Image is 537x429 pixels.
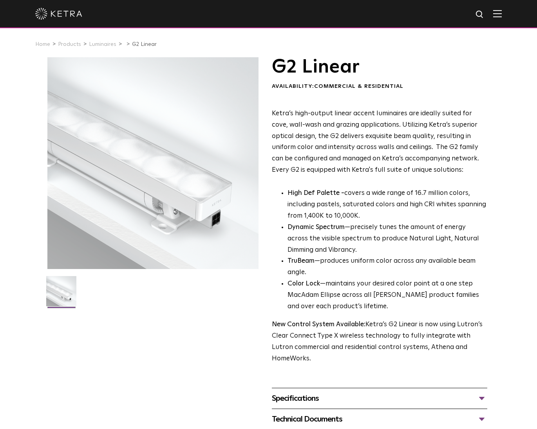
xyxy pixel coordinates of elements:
li: —maintains your desired color point at a one step MacAdam Ellipse across all [PERSON_NAME] produc... [287,278,488,313]
strong: TruBeam [287,258,315,264]
strong: Color Lock [287,280,320,287]
p: Ketra’s G2 Linear is now using Lutron’s Clear Connect Type X wireless technology to fully integra... [272,319,488,365]
a: Home [35,42,50,47]
div: Technical Documents [272,413,488,425]
img: Hamburger%20Nav.svg [493,10,502,17]
img: search icon [475,10,485,20]
span: Commercial & Residential [314,84,403,89]
a: Luminaires [89,42,116,47]
li: —produces uniform color across any available beam angle. [287,256,488,278]
a: Products [58,42,81,47]
strong: New Control System Available: [272,321,365,328]
li: —precisely tunes the amount of energy across the visible spectrum to produce Natural Light, Natur... [287,222,488,256]
p: Ketra’s high-output linear accent luminaires are ideally suited for cove, wall-wash and grazing a... [272,108,488,176]
div: Specifications [272,392,488,405]
h1: G2 Linear [272,57,488,77]
img: ketra-logo-2019-white [35,8,82,20]
p: covers a wide range of 16.7 million colors, including pastels, saturated colors and high CRI whit... [287,188,488,222]
strong: High Def Palette - [287,190,344,196]
a: G2 Linear [132,42,157,47]
strong: Dynamic Spectrum [287,224,345,231]
img: G2-Linear-2021-Web-Square [46,276,76,312]
div: Availability: [272,83,488,91]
